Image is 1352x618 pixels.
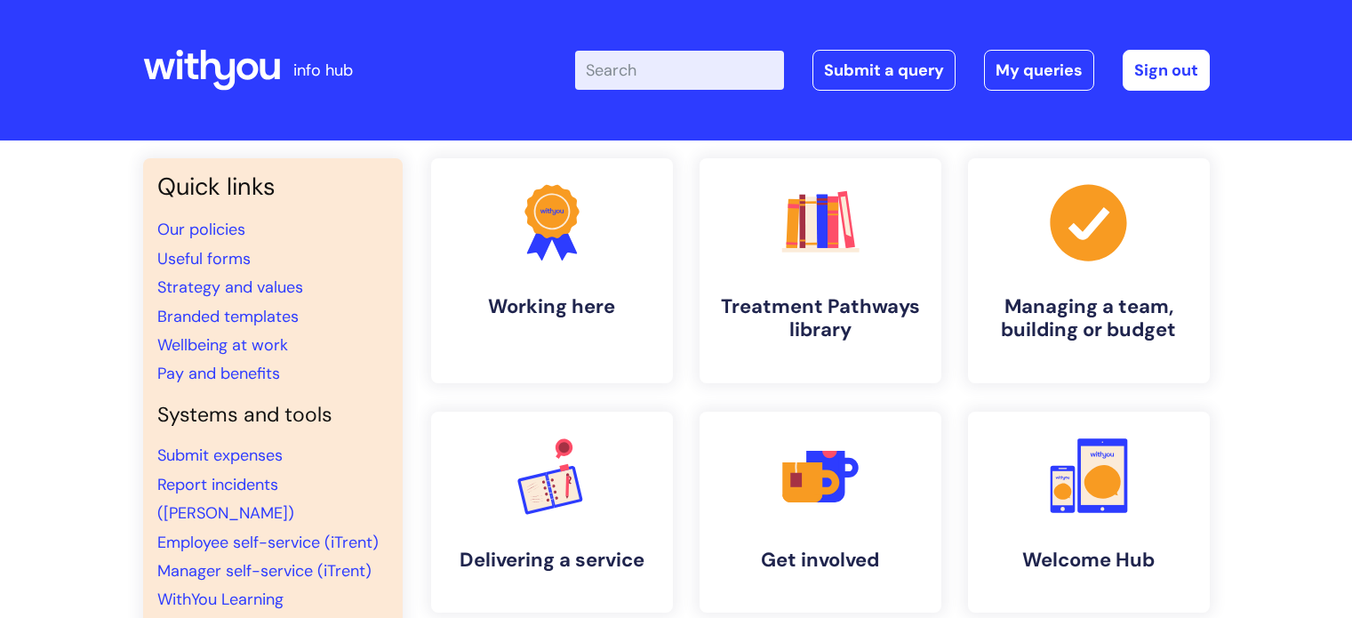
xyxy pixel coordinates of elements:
a: Sign out [1123,50,1210,91]
a: Branded templates [157,306,299,327]
a: Delivering a service [431,412,673,613]
h4: Systems and tools [157,403,388,428]
a: Submit a query [812,50,956,91]
input: Search [575,51,784,90]
a: WithYou Learning [157,589,284,610]
a: Managing a team, building or budget [968,158,1210,383]
h3: Quick links [157,173,388,201]
a: Strategy and values [157,277,303,298]
a: Report incidents ([PERSON_NAME]) [157,474,294,524]
h4: Working here [445,295,659,318]
a: Useful forms [157,248,251,269]
a: Treatment Pathways library [700,158,941,383]
a: Employee self-service (iTrent) [157,532,379,553]
a: Get involved [700,412,941,613]
a: My queries [984,50,1094,91]
h4: Welcome Hub [982,549,1196,572]
a: Our policies [157,219,245,240]
p: info hub [293,56,353,84]
h4: Managing a team, building or budget [982,295,1196,342]
a: Wellbeing at work [157,334,288,356]
h4: Delivering a service [445,549,659,572]
h4: Get involved [714,549,927,572]
h4: Treatment Pathways library [714,295,927,342]
div: | - [575,50,1210,91]
a: Manager self-service (iTrent) [157,560,372,582]
a: Submit expenses [157,445,283,466]
a: Welcome Hub [968,412,1210,613]
a: Working here [431,158,673,383]
a: Pay and benefits [157,363,280,384]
